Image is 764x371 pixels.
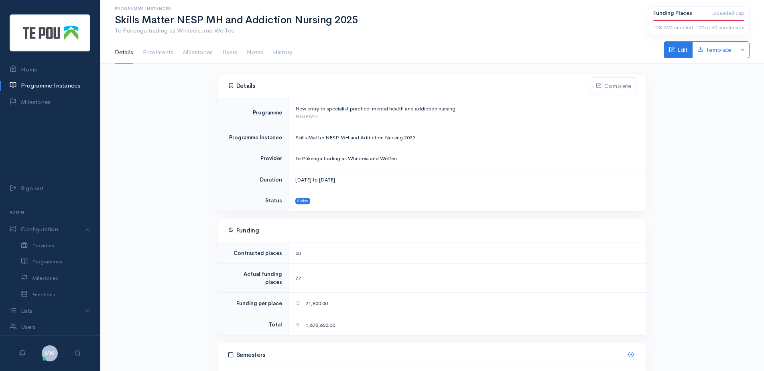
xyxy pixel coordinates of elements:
span: MM [42,345,58,361]
a: Template [692,41,736,58]
button: Complete [591,77,636,94]
td: 77 [289,264,646,293]
td: Funding per place [218,293,289,314]
td: [DATE] to [DATE] [289,169,646,190]
td: Total [218,314,289,335]
td: Te Pūkenga trading as Whitireia and WelTec [289,148,646,169]
a: History [273,41,292,64]
a: Edit [664,41,692,58]
p: Te Pūkenga trading as Whitireia and WelTec [115,26,638,35]
h6: Admin [10,207,90,218]
a: Users [222,41,237,64]
a: Milestones [183,41,213,64]
h4: Details [228,82,591,90]
a: Enrolments [143,41,173,64]
td: 60 [289,243,646,264]
h4: Semesters [228,351,628,359]
div: 128.33% enrolled - 77 of 60 enrolments [653,24,744,32]
td: Status [218,190,289,211]
h6: Programme Instances [115,6,638,11]
a: Notes [247,41,263,64]
div: NESPMH [295,112,637,120]
td: Contracted places [218,243,289,264]
td: Skills Matter NESP MH and Addiction Nursing 2025 [289,127,646,148]
h1: Skills Matter NESP MH and Addiction Nursing 2025 [115,14,638,26]
td: 21,800.00 [289,293,646,314]
td: 1,678,600.00 [289,314,646,335]
a: MM [42,349,58,357]
td: Duration [218,169,289,190]
td: New entry to specialist practice: mental health and addiction nursing [289,98,646,127]
a: Details [115,41,133,64]
span: Active [295,198,311,204]
b: Funding Places [653,10,692,16]
td: Provider [218,148,289,169]
h4: Funding [228,227,636,234]
td: Programme Instance [218,127,289,148]
img: Te Pou [10,14,90,51]
td: Actual funding places [218,264,289,293]
span: Exceeded cap [711,9,744,17]
div: Basic example [664,41,750,58]
td: Programme [218,98,289,127]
